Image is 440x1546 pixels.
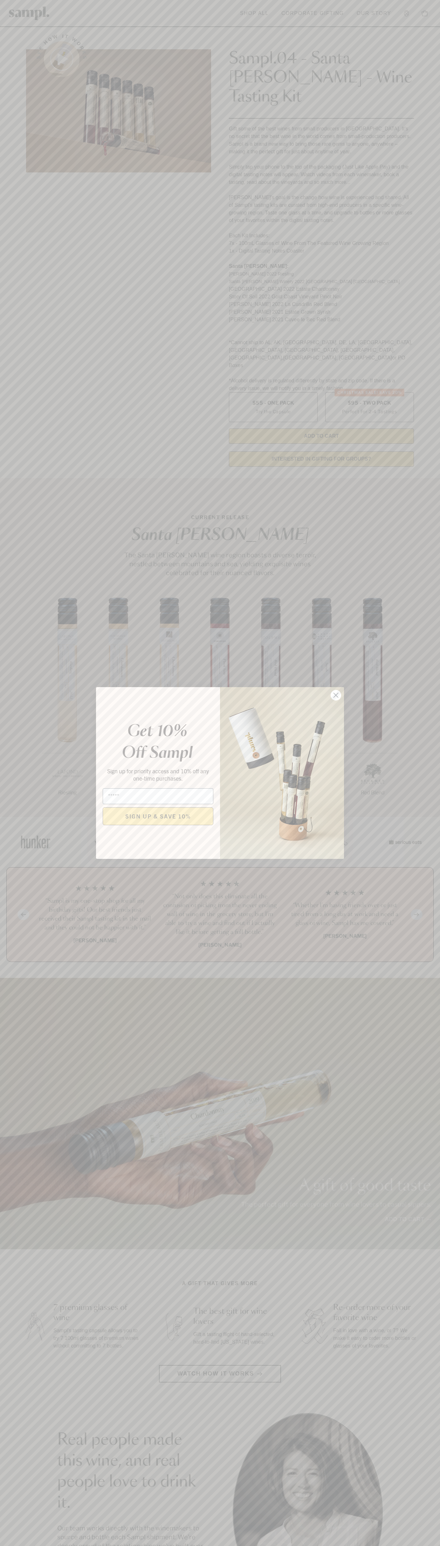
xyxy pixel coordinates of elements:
button: Close dialog [330,690,341,701]
input: Email [103,788,213,804]
em: Get 10% Off Sampl [122,724,193,761]
button: SIGN UP & SAVE 10% [103,807,213,825]
span: Sign up for priority access and 10% off any one-time purchases. [107,767,209,782]
img: 96933287-25a1-481a-a6d8-4dd623390dc6.png [220,687,344,859]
